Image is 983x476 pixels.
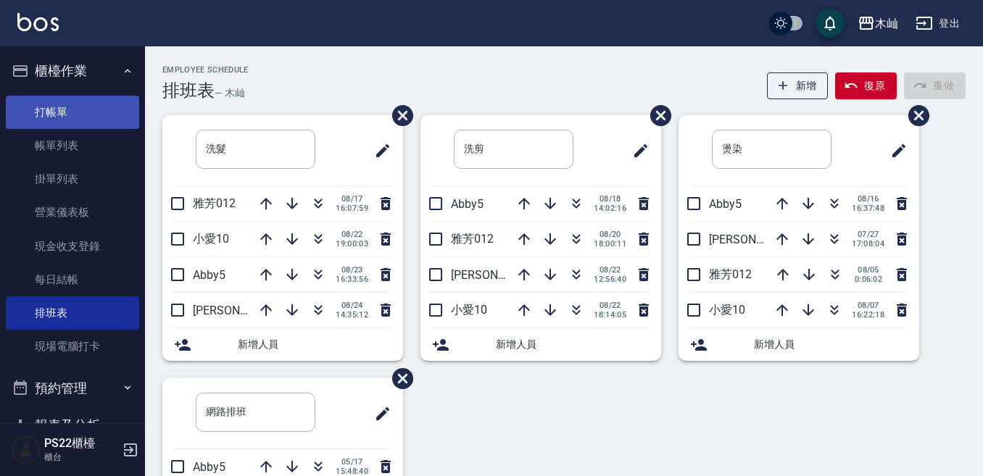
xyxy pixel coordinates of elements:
span: 08/05 [853,265,884,275]
span: 14:35:12 [336,310,368,320]
span: 08/23 [336,265,368,275]
a: 現場電腦打卡 [6,330,139,363]
span: 0:06:02 [853,275,884,284]
span: 08/22 [336,230,368,239]
span: 新增人員 [238,337,391,352]
span: 新增人員 [496,337,650,352]
input: 排版標題 [196,393,315,432]
span: Abby5 [193,460,225,474]
span: 14:02:16 [594,204,626,213]
span: 08/18 [594,194,626,204]
span: 12:56:40 [594,275,626,284]
a: 帳單列表 [6,129,139,162]
span: Abby5 [709,197,742,211]
span: 16:33:56 [336,275,368,284]
a: 每日結帳 [6,263,139,296]
span: 16:07:59 [336,204,368,213]
button: 登出 [910,10,966,37]
span: [PERSON_NAME]7 [193,304,286,317]
span: 小愛10 [451,303,487,317]
button: 預約管理 [6,369,139,407]
span: Abby5 [193,268,225,282]
span: 08/22 [594,265,626,275]
button: 木屾 [852,9,904,38]
span: 刪除班表 [639,94,673,137]
span: 18:14:05 [594,310,626,320]
span: 08/22 [594,301,626,310]
a: 營業儀表板 [6,196,139,229]
span: 16:37:48 [852,204,884,213]
a: 現金收支登錄 [6,230,139,263]
span: 修改班表的標題 [365,133,391,168]
div: 新增人員 [420,328,661,361]
span: 08/16 [852,194,884,204]
h5: PS22櫃檯 [44,436,118,451]
span: [PERSON_NAME]7 [451,268,544,282]
button: 復原 [835,72,897,99]
button: 櫃檯作業 [6,52,139,90]
input: 排版標題 [712,130,831,169]
h3: 排班表 [162,80,215,101]
span: Abby5 [451,197,484,211]
a: 掛單列表 [6,162,139,196]
span: 刪除班表 [381,94,415,137]
img: Person [12,435,41,464]
a: 排班表 [6,296,139,330]
span: 16:22:18 [852,310,884,320]
input: 排版標題 [454,130,573,169]
div: 新增人員 [162,328,403,361]
span: 05/17 [336,457,368,467]
span: 小愛10 [193,232,229,246]
span: [PERSON_NAME]7 [709,233,802,246]
button: 新增 [767,72,829,99]
span: 08/24 [336,301,368,310]
span: 雅芳012 [451,232,494,246]
span: 15:48:40 [336,467,368,476]
span: 雅芳012 [709,267,752,281]
a: 打帳單 [6,96,139,129]
h2: Employee Schedule [162,65,249,75]
img: Logo [17,13,59,31]
span: 修改班表的標題 [623,133,650,168]
span: 新增人員 [754,337,908,352]
span: 19:00:03 [336,239,368,249]
span: 07/27 [852,230,884,239]
span: 雅芳012 [193,196,236,210]
span: 08/20 [594,230,626,239]
div: 新增人員 [679,328,919,361]
span: 刪除班表 [897,94,932,137]
span: 修改班表的標題 [882,133,908,168]
span: 08/17 [336,194,368,204]
button: 報表及分析 [6,406,139,444]
span: 刪除班表 [381,357,415,400]
span: 修改班表的標題 [365,396,391,431]
span: 小愛10 [709,303,745,317]
div: 木屾 [875,14,898,33]
h6: — 木屾 [215,85,245,101]
button: save [816,9,845,38]
span: 08/07 [852,301,884,310]
input: 排版標題 [196,130,315,169]
p: 櫃台 [44,451,118,464]
span: 17:08:04 [852,239,884,249]
span: 18:00:11 [594,239,626,249]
